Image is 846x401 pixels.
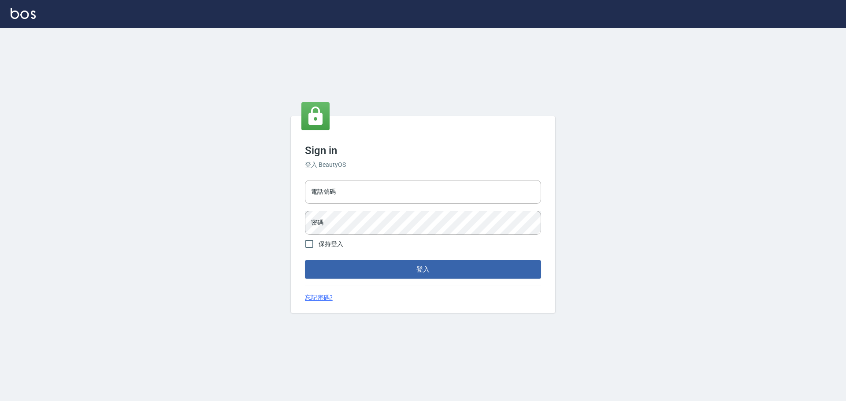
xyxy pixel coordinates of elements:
img: Logo [11,8,36,19]
h3: Sign in [305,144,541,157]
button: 登入 [305,260,541,279]
a: 忘記密碼? [305,293,333,302]
span: 保持登入 [319,239,343,249]
h6: 登入 BeautyOS [305,160,541,169]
